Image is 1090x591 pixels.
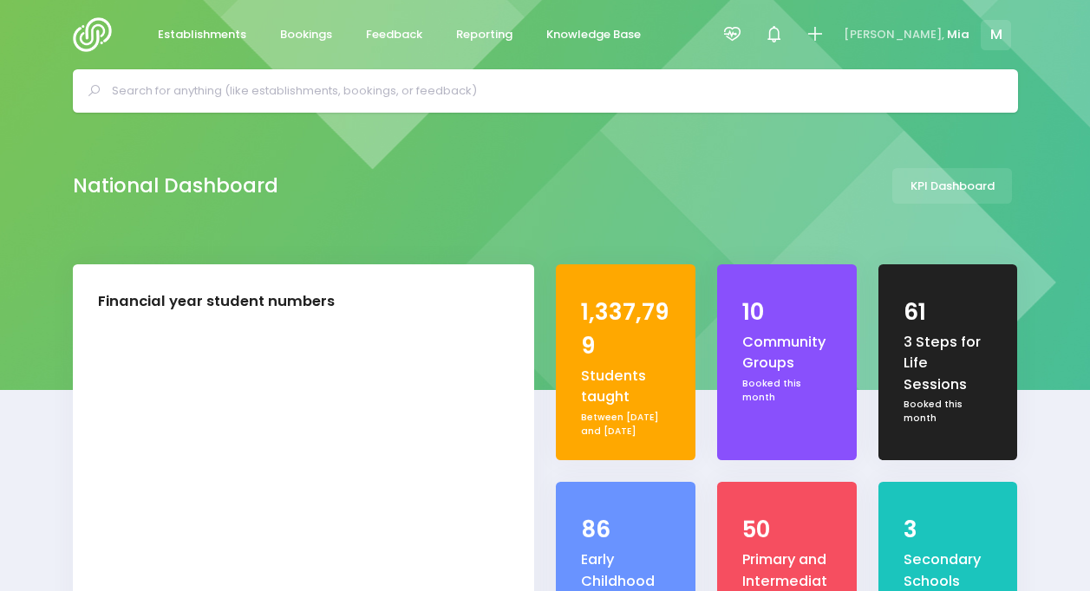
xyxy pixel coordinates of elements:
[844,26,944,43] span: [PERSON_NAME],
[904,398,992,425] div: Booked this month
[144,18,261,52] a: Establishments
[581,366,669,408] div: Students taught
[581,411,669,438] div: Between [DATE] and [DATE]
[742,377,831,404] div: Booked this month
[280,26,332,43] span: Bookings
[352,18,437,52] a: Feedback
[904,513,992,547] div: 3
[581,295,669,363] div: 1,337,799
[266,18,347,52] a: Bookings
[581,513,669,547] div: 86
[546,26,641,43] span: Knowledge Base
[158,26,246,43] span: Establishments
[98,291,335,313] div: Financial year student numbers
[442,18,527,52] a: Reporting
[742,295,831,329] div: 10
[742,332,831,374] div: Community Groups
[904,332,992,395] div: 3 Steps for Life Sessions
[904,295,992,329] div: 61
[892,168,1012,204] a: KPI Dashboard
[73,174,278,198] h2: National Dashboard
[947,26,969,43] span: Mia
[532,18,656,52] a: Knowledge Base
[366,26,422,43] span: Feedback
[981,20,1011,50] span: M
[742,513,831,547] div: 50
[112,78,994,104] input: Search for anything (like establishments, bookings, or feedback)
[456,26,512,43] span: Reporting
[73,17,122,52] img: Logo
